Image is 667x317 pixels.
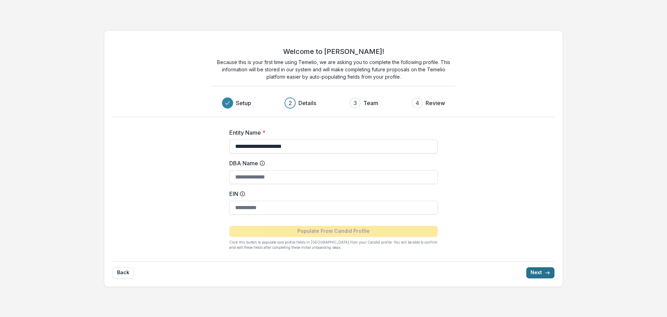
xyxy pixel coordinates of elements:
button: Back [113,267,134,278]
div: Progress [222,97,445,109]
label: Entity Name [229,128,434,137]
div: 3 [354,99,357,107]
h3: Review [426,99,445,107]
button: Next [526,267,554,278]
label: DBA Name [229,159,434,167]
h3: Setup [236,99,251,107]
div: 2 [289,99,292,107]
p: Click this button to populate core profile fields in [GEOGRAPHIC_DATA] from your Candid profile. ... [229,240,438,250]
h3: Details [298,99,316,107]
div: 4 [415,99,419,107]
h2: Welcome to [PERSON_NAME]! [283,47,384,56]
p: Because this is your first time using Temelio, we are asking you to complete the following profil... [212,58,455,80]
label: EIN [229,190,434,198]
button: Populate From Candid Profile [229,226,438,237]
h3: Team [363,99,378,107]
